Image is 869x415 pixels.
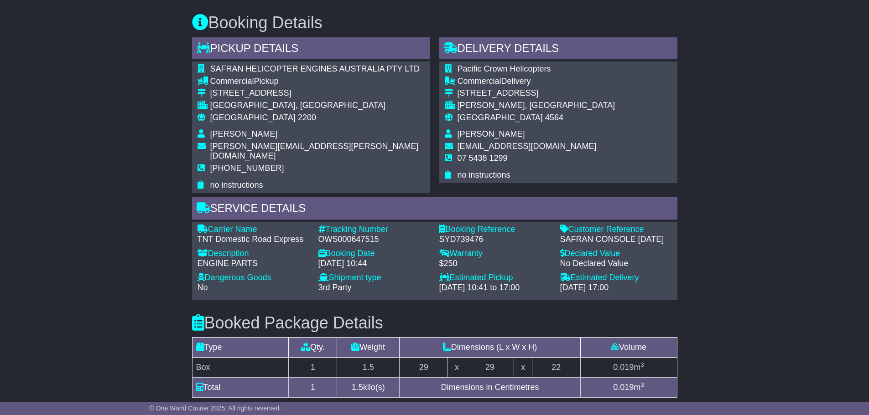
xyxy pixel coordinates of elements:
[400,358,448,378] td: 29
[458,77,501,86] span: Commercial
[560,273,672,283] div: Estimated Delivery
[640,361,644,368] sup: 3
[439,259,551,269] div: $250
[439,37,677,62] div: Delivery Details
[192,358,289,378] td: Box
[192,338,289,358] td: Type
[448,358,466,378] td: x
[210,142,419,161] span: [PERSON_NAME][EMAIL_ADDRESS][PERSON_NAME][DOMAIN_NAME]
[400,378,580,398] td: Dimensions in Centimetres
[458,113,543,122] span: [GEOGRAPHIC_DATA]
[560,235,672,245] div: SAFRAN CONSOLE [DATE]
[337,378,400,398] td: kilo(s)
[458,129,525,138] span: [PERSON_NAME]
[318,249,430,259] div: Booking Date
[458,101,615,111] div: [PERSON_NAME], [GEOGRAPHIC_DATA]
[580,378,677,398] td: m
[198,273,309,283] div: Dangerous Goods
[613,383,634,392] span: 0.019
[439,249,551,259] div: Warranty
[545,113,563,122] span: 4564
[198,249,309,259] div: Description
[289,338,337,358] td: Qty.
[400,338,580,358] td: Dimensions (L x W x H)
[210,113,296,122] span: [GEOGRAPHIC_DATA]
[458,64,551,73] span: Pacific Crown Helicopters
[192,14,677,32] h3: Booking Details
[198,283,208,292] span: No
[514,358,532,378] td: x
[560,225,672,235] div: Customer Reference
[337,338,400,358] td: Weight
[210,129,278,138] span: [PERSON_NAME]
[580,358,677,378] td: m
[298,113,316,122] span: 2200
[318,235,430,245] div: OWS000647515
[560,259,672,269] div: No Declared Value
[210,64,420,73] span: SAFRAN HELICOPTER ENGINES AUSTRALIA PTY LTD
[458,170,510,179] span: no instructions
[198,259,309,269] div: ENGINE PARTS
[458,142,597,151] span: [EMAIL_ADDRESS][DOMAIN_NAME]
[458,154,508,163] span: 07 5438 1299
[613,363,634,372] span: 0.019
[352,383,363,392] span: 1.5
[210,164,284,173] span: [PHONE_NUMBER]
[458,77,615,87] div: Delivery
[580,338,677,358] td: Volume
[318,273,430,283] div: Shipment type
[192,378,289,398] td: Total
[289,358,337,378] td: 1
[210,101,425,111] div: [GEOGRAPHIC_DATA], [GEOGRAPHIC_DATA]
[318,259,430,269] div: [DATE] 10:44
[150,405,281,412] span: © One World Courier 2025. All rights reserved.
[289,378,337,398] td: 1
[318,283,352,292] span: 3rd Party
[192,197,677,222] div: Service Details
[198,225,309,235] div: Carrier Name
[210,180,263,190] span: no instructions
[439,273,551,283] div: Estimated Pickup
[337,358,400,378] td: 1.5
[532,358,580,378] td: 22
[192,37,430,62] div: Pickup Details
[560,249,672,259] div: Declared Value
[439,235,551,245] div: SYD739476
[439,225,551,235] div: Booking Reference
[318,225,430,235] div: Tracking Number
[192,314,677,332] h3: Booked Package Details
[210,77,425,87] div: Pickup
[210,77,254,86] span: Commercial
[210,88,425,98] div: [STREET_ADDRESS]
[458,88,615,98] div: [STREET_ADDRESS]
[439,283,551,293] div: [DATE] 10:41 to 17:00
[466,358,514,378] td: 29
[198,235,309,245] div: TNT Domestic Road Express
[560,283,672,293] div: [DATE] 17:00
[640,381,644,388] sup: 3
